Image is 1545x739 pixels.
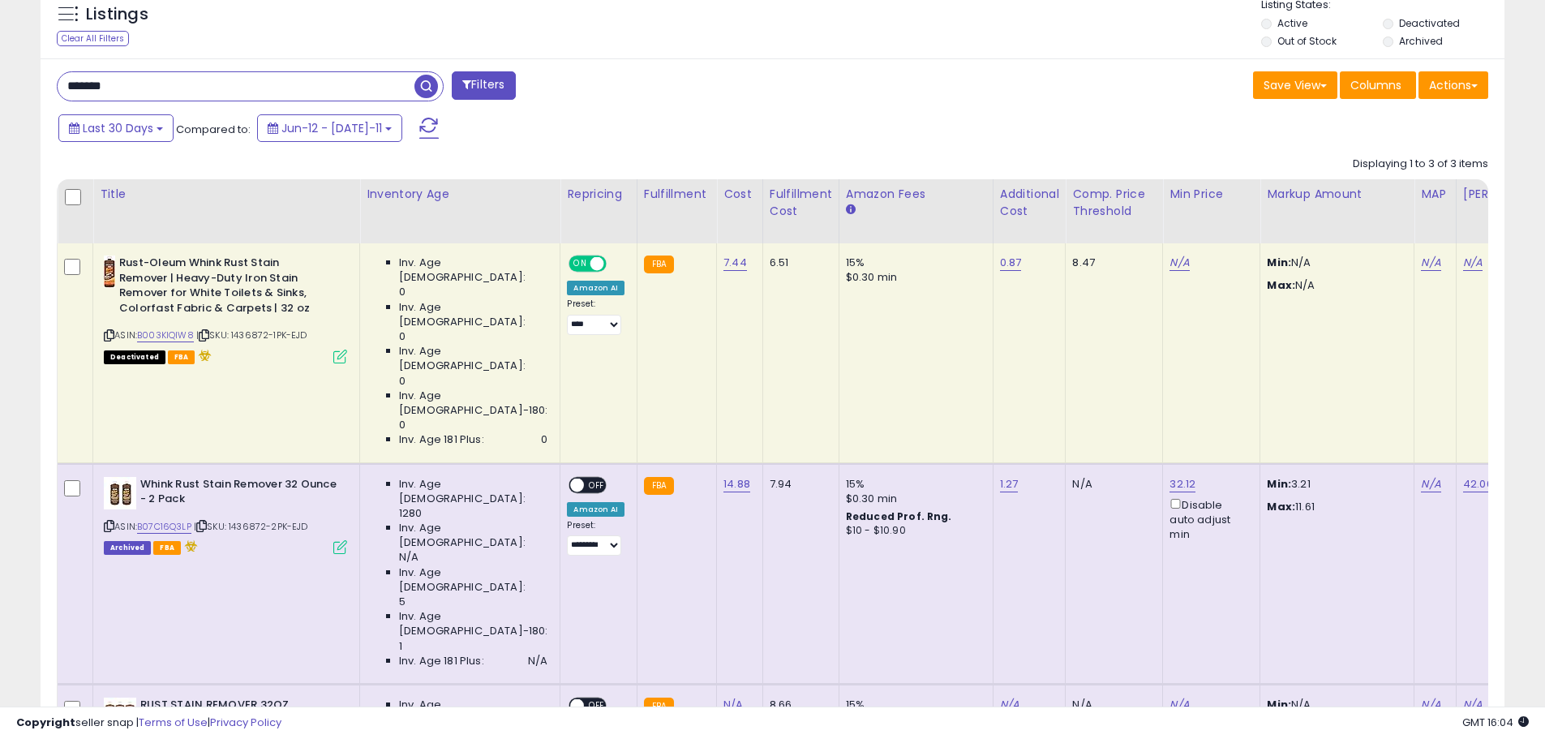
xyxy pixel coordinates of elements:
[1399,16,1460,30] label: Deactivated
[1267,500,1401,514] p: 11.61
[1418,71,1488,99] button: Actions
[399,506,423,521] span: 1280
[399,550,418,565] span: N/A
[210,715,281,730] a: Privacy Policy
[399,389,547,418] span: Inv. Age [DEMOGRAPHIC_DATA]-180:
[846,256,981,270] div: 15%
[399,639,402,654] span: 1
[567,281,624,295] div: Amazon AI
[1463,255,1483,271] a: N/A
[399,595,406,609] span: 5
[281,120,382,136] span: Jun-12 - [DATE]-11
[1267,256,1401,270] p: N/A
[58,114,174,142] button: Last 30 Days
[528,654,547,668] span: N/A
[104,698,136,730] img: 51+Au1aAhaL._SL40_.jpg
[1350,77,1401,93] span: Columns
[1169,476,1195,492] a: 32.12
[567,299,624,335] div: Preset:
[770,477,826,492] div: 7.94
[1072,698,1150,712] div: N/A
[846,509,952,523] b: Reduced Prof. Rng.
[1399,34,1443,48] label: Archived
[1267,186,1407,203] div: Markup Amount
[644,186,710,203] div: Fulfillment
[104,350,165,364] span: All listings that are unavailable for purchase on Amazon for any reason other than out-of-stock
[1463,697,1483,713] a: N/A
[153,541,181,555] span: FBA
[723,186,756,203] div: Cost
[846,698,981,712] div: 15%
[137,520,191,534] a: B07C16Q3LP
[140,477,337,511] b: Whink Rust Stain Remover 32 Ounce - 2 Pack
[1169,255,1189,271] a: N/A
[181,540,198,552] i: hazardous material
[399,285,406,299] span: 0
[1421,697,1440,713] a: N/A
[1340,71,1416,99] button: Columns
[1353,157,1488,172] div: Displaying 1 to 3 of 3 items
[367,186,553,203] div: Inventory Age
[604,257,630,271] span: OFF
[1267,698,1401,712] p: N/A
[195,350,212,361] i: hazardous material
[104,477,136,509] img: 51x3CvVD+JL._SL40_.jpg
[1072,477,1150,492] div: N/A
[257,114,402,142] button: Jun-12 - [DATE]-11
[846,270,981,285] div: $0.30 min
[168,350,195,364] span: FBA
[119,256,316,320] b: Rust-Oleum Whink Rust Stain Remover | Heavy-Duty Iron Stain Remover for White Toilets & Sinks, Co...
[1267,277,1295,293] strong: Max:
[1277,16,1307,30] label: Active
[846,203,856,217] small: Amazon Fees.
[196,329,307,342] span: | SKU: 1436872-1PK-EJD
[644,256,674,273] small: FBA
[399,477,547,506] span: Inv. Age [DEMOGRAPHIC_DATA]:
[1462,715,1529,730] span: 2025-08-11 16:04 GMT
[100,186,353,203] div: Title
[86,3,148,26] h5: Listings
[1421,255,1440,271] a: N/A
[399,300,547,329] span: Inv. Age [DEMOGRAPHIC_DATA]:
[567,520,624,556] div: Preset:
[1072,256,1150,270] div: 8.47
[1000,476,1019,492] a: 1.27
[399,432,484,447] span: Inv. Age 181 Plus:
[16,715,281,731] div: seller snap | |
[846,524,981,538] div: $10 - $10.90
[1421,476,1440,492] a: N/A
[723,255,747,271] a: 7.44
[140,698,337,717] b: RUST STAIN REMOVER 32OZ
[399,374,406,389] span: 0
[644,698,674,715] small: FBA
[585,478,611,492] span: OFF
[723,697,743,713] a: N/A
[770,186,832,220] div: Fulfillment Cost
[1267,476,1291,492] strong: Min:
[1267,278,1401,293] p: N/A
[723,476,750,492] a: 14.88
[399,418,406,432] span: 0
[846,492,981,506] div: $0.30 min
[541,432,547,447] span: 0
[1072,186,1156,220] div: Comp. Price Threshold
[1169,496,1247,543] div: Disable auto adjust min
[399,256,547,285] span: Inv. Age [DEMOGRAPHIC_DATA]:
[399,521,547,550] span: Inv. Age [DEMOGRAPHIC_DATA]:
[846,186,986,203] div: Amazon Fees
[567,502,624,517] div: Amazon AI
[104,477,347,553] div: ASIN:
[399,609,547,638] span: Inv. Age [DEMOGRAPHIC_DATA]-180:
[846,477,981,492] div: 15%
[399,654,484,668] span: Inv. Age 181 Plus:
[1169,697,1189,713] a: N/A
[1267,499,1295,514] strong: Max:
[139,715,208,730] a: Terms of Use
[1000,186,1059,220] div: Additional Cost
[176,122,251,137] span: Compared to:
[770,698,826,712] div: 8.66
[104,256,115,288] img: 41kiNzyIl4L._SL40_.jpg
[1277,34,1337,48] label: Out of Stock
[1421,186,1448,203] div: MAP
[644,477,674,495] small: FBA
